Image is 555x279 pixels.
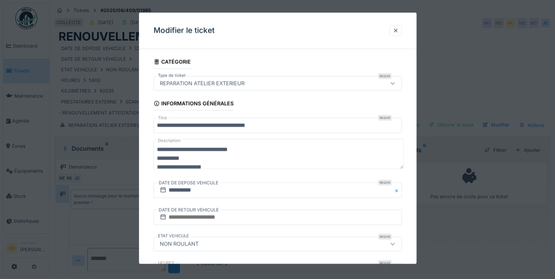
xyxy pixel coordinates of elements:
[156,115,169,121] label: Titre
[157,79,248,87] div: REPARATION ATELIER EXTERIEUR
[158,179,219,187] label: DATE DE DEPOSE VEHICULE
[154,98,234,110] div: Informations générales
[157,240,201,248] div: NON ROULANT
[378,115,392,121] div: Requis
[154,26,215,35] h3: Modifier le ticket
[156,136,182,146] label: Description
[378,260,392,266] div: Requis
[378,73,392,79] div: Requis
[154,56,191,69] div: Catégorie
[394,182,402,198] button: Close
[378,234,392,240] div: Requis
[378,180,392,185] div: Requis
[156,233,190,239] label: ETAT VEHICULE
[156,72,187,79] label: Type de ticket
[158,206,219,214] label: DATE DE RETOUR VEHICULE
[156,260,175,266] label: HEURES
